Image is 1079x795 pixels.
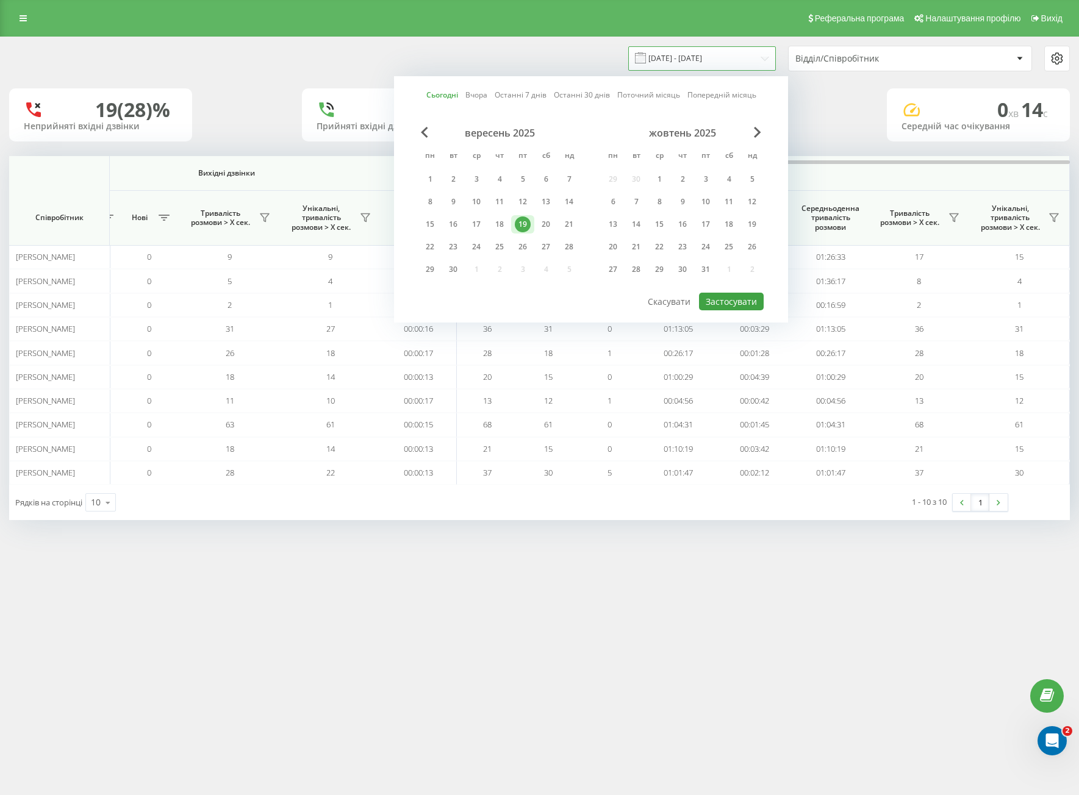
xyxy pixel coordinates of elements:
td: 00:00:15 [381,293,457,317]
div: пн 22 вер 2025 р. [418,238,442,256]
span: [PERSON_NAME] [16,276,75,287]
span: Previous Month [421,127,428,138]
span: 68 [483,419,492,430]
span: 26 [226,348,234,358]
span: Унікальні, тривалість розмови > Х сек. [286,204,356,232]
div: 3 [698,171,714,187]
span: 15 [544,371,553,382]
div: пн 20 жовт 2025 р. [601,238,625,256]
span: 0 [147,419,151,430]
span: 0 [147,443,151,454]
div: нд 19 жовт 2025 р. [740,215,764,234]
span: 13 [483,395,492,406]
td: 01:36:17 [792,269,869,293]
div: 25 [492,239,507,255]
div: 25 [721,239,737,255]
span: 15 [1015,371,1023,382]
div: 15 [651,216,667,232]
span: 0 [147,371,151,382]
span: [PERSON_NAME] [16,348,75,358]
span: [PERSON_NAME] [16,443,75,454]
div: 13 [605,216,621,232]
td: 01:00:29 [640,365,716,389]
button: Застосувати [699,293,764,310]
td: 00:00:16 [381,317,457,341]
div: чт 9 жовт 2025 р. [671,193,694,211]
span: 0 [608,443,612,454]
td: 00:01:45 [716,413,792,437]
div: 10 [698,194,714,210]
abbr: четвер [490,148,509,166]
span: 8 [917,276,921,287]
td: 00:00:17 [381,341,457,365]
span: 37 [915,467,923,478]
span: 0 [147,299,151,310]
div: 28 [628,262,644,277]
span: 1 [1017,299,1022,310]
td: 01:00:29 [792,365,869,389]
span: 68 [915,419,923,430]
td: 01:13:05 [640,317,716,341]
span: 18 [226,371,234,382]
span: [PERSON_NAME] [16,395,75,406]
div: сб 18 жовт 2025 р. [717,215,740,234]
span: 14 [326,371,335,382]
span: 2 [1063,726,1072,736]
span: Рядків на сторінці [15,497,82,508]
div: 2 [445,171,461,187]
div: 17 [468,216,484,232]
div: 11 [721,194,737,210]
span: Вихід [1041,13,1063,23]
div: 15 [422,216,438,232]
td: 00:00:17 [381,245,457,269]
div: 16 [445,216,461,232]
div: ср 15 жовт 2025 р. [648,215,671,234]
div: пт 3 жовт 2025 р. [694,170,717,188]
td: 00:26:17 [792,341,869,365]
abbr: середа [467,148,486,166]
div: 22 [651,239,667,255]
abbr: субота [720,148,738,166]
div: пт 26 вер 2025 р. [511,238,534,256]
div: 4 [492,171,507,187]
div: вт 14 жовт 2025 р. [625,215,648,234]
div: чт 30 жовт 2025 р. [671,260,694,279]
a: Сьогодні [426,89,458,101]
div: ср 10 вер 2025 р. [465,193,488,211]
div: пт 19 вер 2025 р. [511,215,534,234]
div: 9 [445,194,461,210]
a: Вчора [465,89,487,101]
td: 00:00:13 [381,461,457,485]
div: 20 [538,216,554,232]
span: 4 [328,276,332,287]
span: 36 [915,323,923,334]
div: нд 5 жовт 2025 р. [740,170,764,188]
span: хв [1008,107,1021,120]
div: 10 [468,194,484,210]
div: Прийняті вхідні дзвінки [317,121,470,132]
abbr: неділя [743,148,761,166]
span: 30 [1015,467,1023,478]
div: вт 16 вер 2025 р. [442,215,465,234]
div: пн 15 вер 2025 р. [418,215,442,234]
td: 00:02:12 [716,461,792,485]
td: 00:03:29 [716,317,792,341]
div: жовтень 2025 [601,127,764,139]
div: нд 28 вер 2025 р. [557,238,581,256]
div: нд 21 вер 2025 р. [557,215,581,234]
div: 22 [422,239,438,255]
div: 20 [605,239,621,255]
div: 8 [422,194,438,210]
td: 01:13:05 [792,317,869,341]
div: чт 4 вер 2025 р. [488,170,511,188]
span: 18 [1015,348,1023,358]
div: 19 [744,216,760,232]
td: 01:01:47 [792,461,869,485]
div: вт 28 жовт 2025 р. [625,260,648,279]
td: 00:00:13 [381,365,457,389]
div: 24 [468,239,484,255]
span: 61 [544,419,553,430]
div: 29 [651,262,667,277]
div: 30 [445,262,461,277]
span: 61 [326,419,335,430]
